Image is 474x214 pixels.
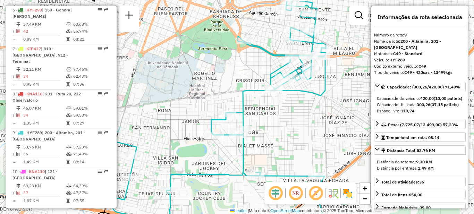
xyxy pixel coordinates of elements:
[12,120,16,127] td: =
[377,108,463,114] div: Espaço livre:
[23,159,66,165] td: 1,49 KM
[374,132,466,142] a: Tempo total em rota: 08:14
[66,37,70,41] i: Tempo total em rota
[388,122,458,127] span: Peso: (7.725,07/13.499,00) 57,23%
[12,91,84,103] span: 8 -
[98,130,102,135] em: Opções
[374,63,466,69] div: Código externo veículo:
[104,130,108,135] em: Rota exportada
[359,194,370,204] a: Zoom out
[104,92,108,96] em: Rota exportada
[23,182,66,189] td: 69,23 KM
[374,14,466,20] h4: Informações da rota selecionada
[23,36,66,43] td: 0,89 KM
[404,70,452,75] strong: C49 - 420cxs - 13499kgs
[248,208,249,213] span: |
[328,188,339,199] img: Fluxo de ruas
[12,189,16,196] td: /
[12,112,16,119] td: /
[29,208,47,213] span: AG870PZ
[418,63,426,69] strong: C49
[23,151,66,157] td: 36
[374,177,466,186] a: Total de atividades:36
[66,29,71,33] i: % de utilização da cubagem
[98,8,102,12] em: Opções
[73,120,108,127] td: 07:27
[374,38,466,51] div: Nome da rota:
[26,7,42,12] span: HYF293
[16,74,20,78] i: Total de Atividades
[66,82,70,86] i: Tempo total em rota
[374,156,466,174] div: Distância Total:53,76 KM
[73,36,108,43] td: 08:21
[104,46,108,51] em: Rota exportada
[374,82,466,91] a: Capacidade: (300,26/420,00) 71,49%
[98,46,102,51] em: Opções
[98,208,102,212] em: Opções
[73,21,108,28] td: 63,68%
[377,165,463,171] div: Distância por entrega:
[66,145,71,149] i: % de utilização do peso
[73,81,108,88] td: 07:36
[404,32,407,37] strong: 9
[387,84,460,89] span: Capacidade: (300,26/420,00) 71,49%
[66,106,71,110] i: % de utilização do peso
[389,57,405,62] strong: HYF289
[12,197,16,204] td: =
[66,22,71,26] i: % de utilização do peso
[104,8,108,12] em: Rota exportada
[73,112,108,119] td: 59,58%
[12,7,72,19] span: | 150 - General [PERSON_NAME]
[409,192,422,197] strong: 654,00
[363,184,367,192] span: +
[23,21,66,28] td: 37,49 KM
[104,169,108,173] em: Rota exportada
[377,95,463,102] div: Capacidade do veículo:
[104,208,108,212] em: Rota exportada
[73,189,108,196] td: 47,37%
[386,135,439,140] span: Tempo total em rota: 08:14
[29,169,45,174] span: KNA110
[23,73,66,80] td: 34
[66,67,71,71] i: % de utilização do peso
[374,51,466,57] div: Motorista:
[381,179,424,185] span: Total de atividades:
[228,208,374,214] div: Map data © contributors,© 2025 TomTom, Microsoft
[73,66,108,73] td: 97,46%
[12,36,16,43] td: =
[26,130,42,135] span: HYF289
[98,169,102,173] em: Opções
[98,92,102,96] em: Opções
[122,8,136,24] a: Nova sessão e pesquisa
[26,91,42,96] span: KNA116
[12,169,58,180] span: | 121 - [GEOGRAPHIC_DATA]
[12,46,68,64] span: | 910 - [GEOGRAPHIC_DATA], 912 - Terminal
[73,73,108,80] td: 62,43%
[374,190,466,199] a: Total de itens:654,00
[16,67,20,71] i: Distância Total
[12,73,16,80] td: /
[16,152,20,156] i: Total de Atividades
[23,144,66,151] td: 53,76 KM
[374,203,466,212] a: Jornada Motorista: 09:00
[377,159,463,165] div: Distância do retorno:
[381,192,422,198] div: Total de itens:
[12,151,16,157] td: /
[417,148,435,153] span: 53,76 KM
[267,185,284,202] span: Ocultar deslocamento
[66,199,70,203] i: Tempo total em rota
[230,208,247,213] a: Leaflet
[16,106,20,110] i: Distância Total
[377,102,463,108] div: Capacidade Utilizada:
[66,184,71,188] i: % de utilização do peso
[12,91,84,103] span: | 231 - Ruta 20, 232 - Observatorio
[12,81,16,88] td: =
[12,28,16,35] td: /
[16,191,20,195] i: Total de Atividades
[381,205,431,211] div: Jornada Motorista: 09:00
[23,112,66,119] td: 34
[73,182,108,189] td: 64,39%
[374,120,466,129] a: Peso: (7.725,07/13.499,00) 57,23%
[374,38,441,50] strong: 200 - Altamira, 201 - [GEOGRAPHIC_DATA]
[363,194,367,203] span: −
